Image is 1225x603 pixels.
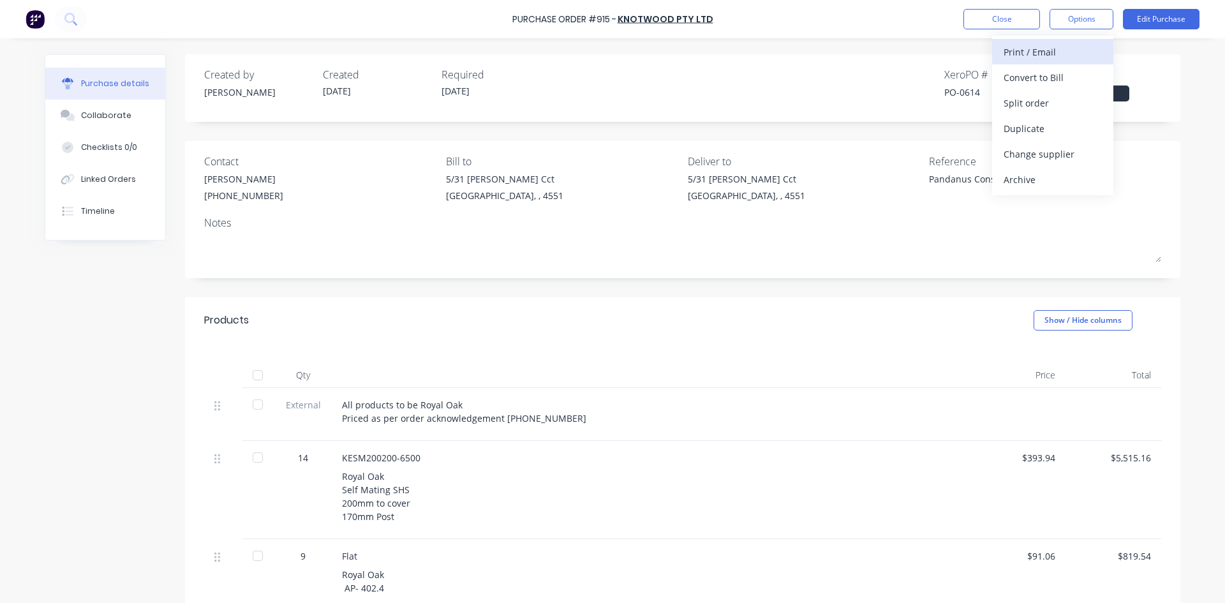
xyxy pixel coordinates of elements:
div: Purchase Order #915 - [512,13,616,26]
div: [PHONE_NUMBER] [204,189,283,202]
div: 14 [285,451,322,465]
textarea: Pandanus Construction [929,172,1088,201]
div: Flat [342,549,960,563]
div: Reference [929,154,1161,169]
div: 9 [285,549,322,563]
div: 5/31 [PERSON_NAME] Cct [688,172,805,186]
div: $91.06 [980,549,1055,563]
div: Bill to [446,154,678,169]
div: All products to be Royal Oak Priced as per order acknowledgement [PHONE_NUMBER] [342,398,960,425]
div: $393.94 [980,451,1055,465]
button: Show / Hide columns [1034,310,1132,331]
div: Created by [204,67,313,82]
div: Print / Email [1004,43,1102,61]
div: KESM200200-6500 [342,451,960,465]
div: Duplicate [1004,119,1102,138]
div: [GEOGRAPHIC_DATA], , 4551 [446,189,563,202]
div: Required [442,67,550,82]
img: Factory [26,10,45,29]
div: 5/31 [PERSON_NAME] Cct [446,172,563,186]
div: $5,515.16 [1076,451,1151,465]
button: Linked Orders [45,163,165,195]
div: Checklists 0/0 [81,142,137,153]
button: Collaborate [45,100,165,131]
div: Archive [1004,170,1102,189]
button: Checklists 0/0 [45,131,165,163]
div: Notes [204,215,1161,230]
div: [PERSON_NAME] [204,86,313,99]
div: [PERSON_NAME] [204,172,283,186]
div: Contact [204,154,436,169]
button: Timeline [45,195,165,227]
div: PO-0614 [944,86,1053,99]
button: Purchase details [45,68,165,100]
div: Products [204,313,249,328]
span: External [285,398,322,412]
div: Deliver to [688,154,920,169]
div: Timeline [81,205,115,217]
div: Royal Oak Self Mating SHS 200mm to cover 170mm Post [342,470,960,523]
button: Edit Purchase [1123,9,1199,29]
div: Created [323,67,431,82]
div: $819.54 [1076,549,1151,563]
a: Knotwood Pty Ltd [618,13,713,26]
div: Price [970,362,1065,388]
div: Convert to Bill [1004,68,1102,87]
div: Collaborate [81,110,131,121]
div: Split order [1004,94,1102,112]
div: Total [1065,362,1161,388]
div: Royal Oak AP- 402.4 [342,568,960,595]
div: Qty [274,362,332,388]
div: Change supplier [1004,145,1102,163]
div: [GEOGRAPHIC_DATA], , 4551 [688,189,805,202]
button: Close [963,9,1040,29]
button: Options [1050,9,1113,29]
div: Linked Orders [81,174,136,185]
div: Xero PO # [944,67,1053,82]
div: Purchase details [81,78,149,89]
